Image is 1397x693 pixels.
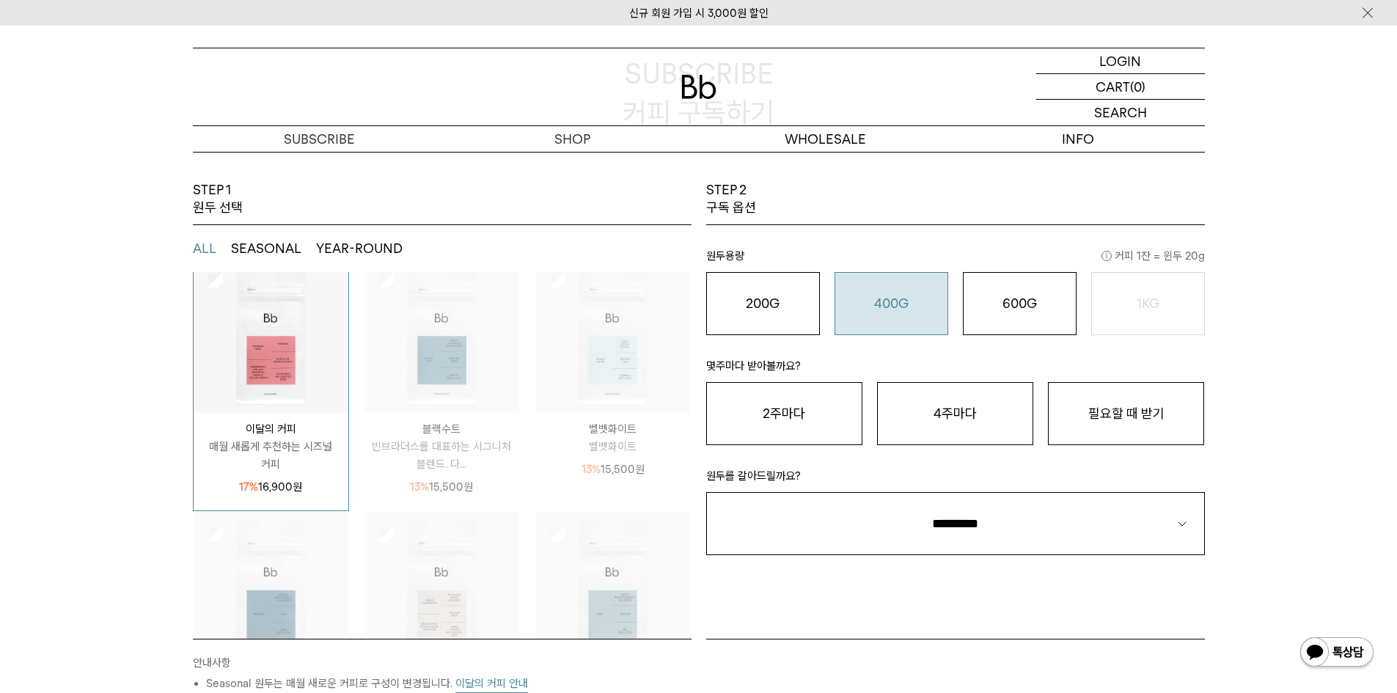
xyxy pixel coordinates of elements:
o: 1KG [1137,296,1159,311]
img: 상품이미지 [194,512,348,667]
button: 2주마다 [706,382,862,445]
p: INFO [952,126,1205,152]
button: 1KG [1091,272,1205,335]
button: 600G [963,272,1077,335]
a: 신규 회원 가입 시 3,000원 할인 [629,7,769,20]
p: 원두용량 [706,247,1205,272]
p: WHOLESALE [699,126,952,152]
o: 400G [874,296,909,311]
button: 400G [835,272,948,335]
span: 13% [582,463,601,476]
p: (0) [1130,74,1145,99]
img: 카카오톡 채널 1:1 채팅 버튼 [1299,636,1375,671]
p: 원두를 갈아드릴까요? [706,467,1205,492]
p: 15,500 [410,478,473,496]
span: 커피 1잔 = 윈두 20g [1101,247,1205,265]
button: 필요할 때 받기 [1048,382,1204,445]
o: 600G [1002,296,1037,311]
p: 매월 새롭게 추천하는 시즈널 커피 [194,438,348,473]
p: CART [1096,74,1130,99]
p: 몇주마다 받아볼까요? [706,357,1205,382]
a: SUBSCRIBE [193,126,446,152]
p: LOGIN [1099,48,1141,73]
p: 안내사항 [193,654,692,675]
p: 빈브라더스를 대표하는 시그니처 블렌드. 다... [364,438,519,473]
a: LOGIN [1036,48,1205,74]
p: 이달의 커피 [194,420,348,438]
p: 15,500 [582,461,645,478]
img: 상품이미지 [364,258,519,413]
img: 상품이미지 [194,258,348,413]
li: Seasonal 원두는 매월 새로운 커피로 구성이 변경됩니다. [206,675,692,693]
a: SHOP [446,126,699,152]
button: 이달의 커피 안내 [455,675,528,693]
span: 17% [239,480,258,494]
img: 상품이미지 [364,512,519,667]
span: 원 [635,463,645,476]
img: 상품이미지 [535,258,690,413]
span: 13% [410,480,429,494]
o: 200G [746,296,780,311]
span: 원 [463,480,473,494]
p: SEARCH [1094,100,1147,125]
button: 200G [706,272,820,335]
p: 16,900 [239,478,302,496]
button: YEAR-ROUND [316,240,403,257]
button: SEASONAL [231,240,301,257]
p: STEP 2 구독 옵션 [706,181,756,217]
p: 벨벳화이트 [535,438,690,455]
p: 벨벳화이트 [535,420,690,438]
img: 로고 [681,75,716,99]
a: CART (0) [1036,74,1205,100]
p: 블랙수트 [364,420,519,438]
button: ALL [193,240,216,257]
p: STEP 1 원두 선택 [193,181,243,217]
button: 4주마다 [877,382,1033,445]
span: 원 [293,480,302,494]
img: 상품이미지 [535,512,690,667]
